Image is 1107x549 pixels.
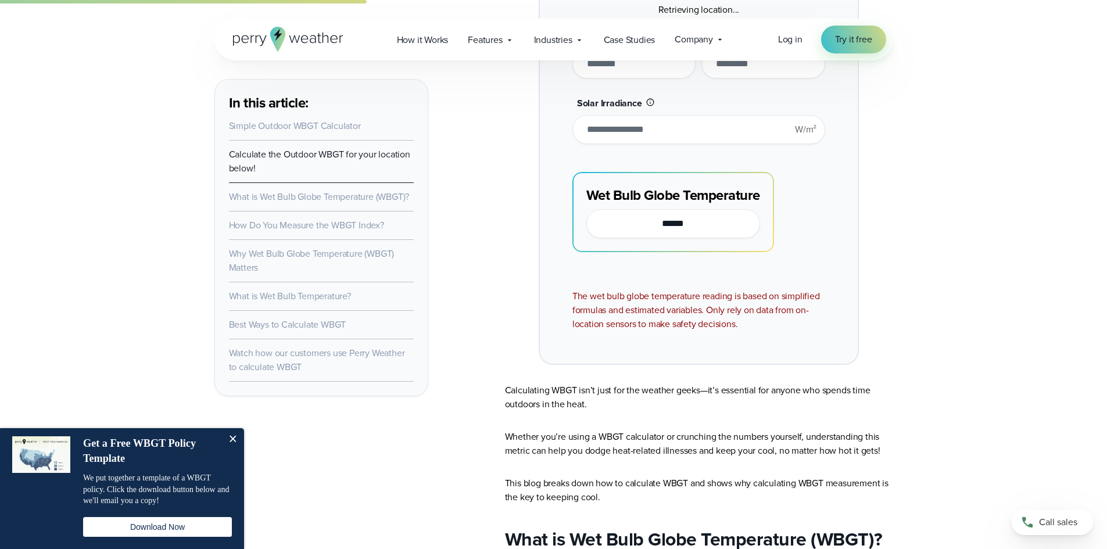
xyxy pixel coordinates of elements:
span: Case Studies [604,33,655,47]
a: Try it free [821,26,886,53]
a: Case Studies [594,28,665,52]
span: Features [468,33,502,47]
p: This blog breaks down how to calculate WBGT and shows why calculating WBGT measurement is the key... [505,476,893,504]
a: What is Wet Bulb Globe Temperature (WBGT)? [229,190,410,203]
a: Log in [778,33,803,46]
a: How Do You Measure the WBGT Index? [229,218,384,232]
p: Whether you’re using a WBGT calculator or crunching the numbers yourself, understanding this metr... [505,430,893,458]
img: dialog featured image [12,436,70,473]
h3: In this article: [229,94,414,112]
a: Best Ways to Calculate WBGT [229,318,346,331]
a: Watch how our customers use Perry Weather to calculate WBGT [229,346,405,374]
span: Try it free [835,33,872,46]
span: Call sales [1039,515,1077,529]
span: Retrieving location... [658,3,740,16]
h4: Get a Free WBGT Policy Template [83,436,220,466]
span: Solar Irradiance [577,96,642,110]
a: Simple Outdoor WBGT Calculator [229,119,361,132]
span: Industries [534,33,572,47]
span: How it Works [397,33,449,47]
a: Call sales [1012,509,1093,535]
button: Close [221,428,244,451]
div: The wet bulb globe temperature reading is based on simplified formulas and estimated variables. O... [572,289,825,331]
button: Download Now [83,517,232,537]
p: We put together a template of a WBGT policy. Click the download button below and we'll email you ... [83,472,232,507]
a: How it Works [387,28,458,52]
a: What is Wet Bulb Temperature? [229,289,351,303]
a: Why Wet Bulb Globe Temperature (WBGT) Matters [229,247,395,274]
span: Company [675,33,713,46]
a: Calculate the Outdoor WBGT for your location below! [229,148,410,175]
p: Calculating WBGT isn’t just for the weather geeks—it’s essential for anyone who spends time outdo... [505,383,893,411]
